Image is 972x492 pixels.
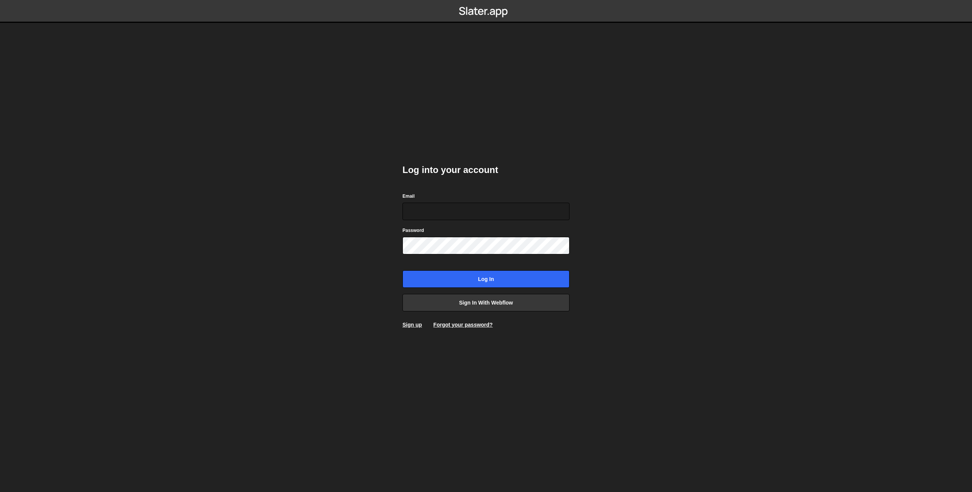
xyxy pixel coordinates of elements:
[433,322,492,328] a: Forgot your password?
[402,164,570,176] h2: Log into your account
[402,270,570,288] input: Log in
[402,192,415,200] label: Email
[402,322,422,328] a: Sign up
[402,294,570,311] a: Sign in with Webflow
[402,227,424,234] label: Password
